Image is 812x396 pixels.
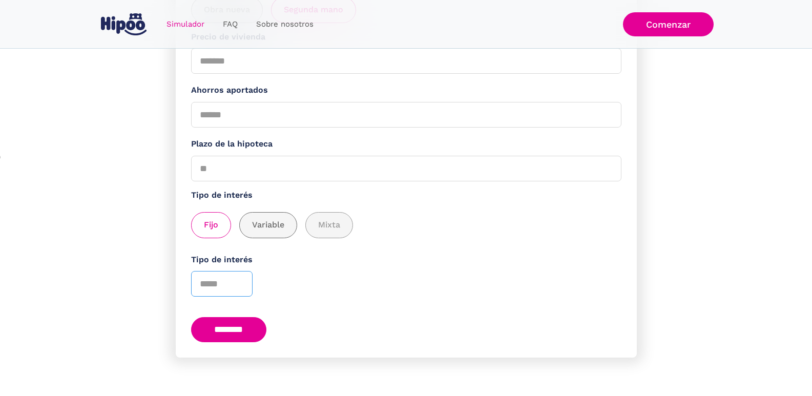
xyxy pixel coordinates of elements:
span: Variable [252,219,284,232]
label: Plazo de la hipoteca [191,138,621,151]
label: Ahorros aportados [191,84,621,97]
a: Comenzar [623,12,714,36]
a: FAQ [214,14,247,34]
label: Tipo de interés [191,189,621,202]
label: Tipo de interés [191,254,621,266]
span: Fijo [204,219,218,232]
div: add_description_here [191,212,621,238]
a: home [99,9,149,39]
a: Sobre nosotros [247,14,323,34]
a: Simulador [157,14,214,34]
span: Mixta [318,219,340,232]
